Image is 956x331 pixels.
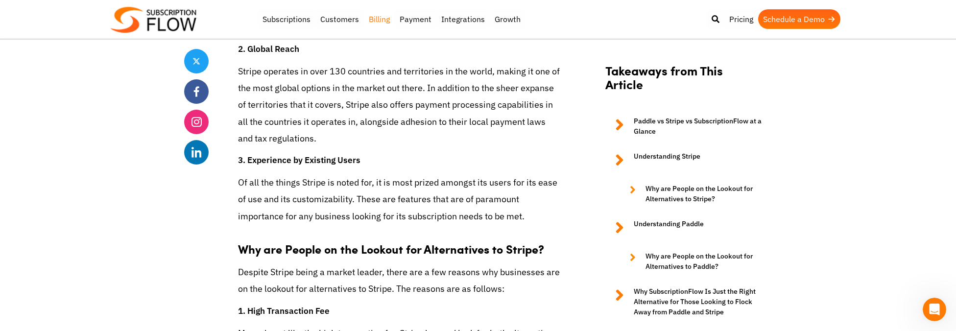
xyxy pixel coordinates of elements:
[605,116,762,137] a: Paddle vs Stripe vs SubscriptionFlow at a Glance
[238,232,561,256] h3: Why are People on the Lookout for Alternatives to Stripe?
[758,9,840,29] a: Schedule a Demo
[238,264,561,297] p: Despite Stripe being a market leader, there are a few reasons why businesses are on the lookout f...
[258,9,315,29] a: Subscriptions
[364,9,395,29] a: Billing
[605,151,762,169] a: Understanding Stripe
[111,7,196,33] img: Subscriptionflow
[238,305,561,317] h4: 1. High Transaction Fee
[238,63,561,147] p: Stripe operates in over 130 countries and territories in the world, making it one of the most glo...
[238,43,561,55] h4: 2. Global Reach
[238,174,561,225] p: Of all the things Stripe is noted for, it is most prized amongst its users for its ease of use an...
[605,286,762,317] a: Why SubscriptionFlow Is Just the Right Alternative for Those Looking to Flock Away from Paddle an...
[238,154,561,166] h4: 3. Experience by Existing Users
[605,219,762,236] a: Understanding Paddle
[436,9,490,29] a: Integrations
[490,9,526,29] a: Growth
[395,9,436,29] a: Payment
[620,251,762,272] a: Why are People on the Lookout for Alternatives to Paddle?
[724,9,758,29] a: Pricing
[315,9,364,29] a: Customers
[620,184,762,204] a: Why are People on the Lookout for Alternatives to Stripe?
[923,298,946,321] iframe: Intercom live chat
[605,63,762,101] h2: Takeaways from This Article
